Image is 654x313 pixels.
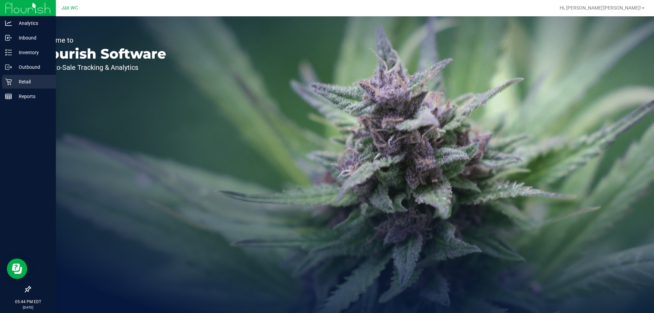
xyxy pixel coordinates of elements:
[37,37,166,44] p: Welcome to
[5,20,12,27] inline-svg: Analytics
[5,34,12,41] inline-svg: Inbound
[12,19,53,27] p: Analytics
[560,5,641,11] span: Hi, [PERSON_NAME]'[PERSON_NAME]!
[37,64,166,71] p: Seed-to-Sale Tracking & Analytics
[12,92,53,100] p: Reports
[3,305,53,310] p: [DATE]
[5,49,12,56] inline-svg: Inventory
[5,64,12,71] inline-svg: Outbound
[12,78,53,86] p: Retail
[37,47,166,61] p: Flourish Software
[61,5,78,11] span: Jax WC
[12,48,53,57] p: Inventory
[3,299,53,305] p: 05:44 PM EDT
[12,34,53,42] p: Inbound
[5,93,12,100] inline-svg: Reports
[12,63,53,71] p: Outbound
[5,78,12,85] inline-svg: Retail
[7,259,27,279] iframe: Resource center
